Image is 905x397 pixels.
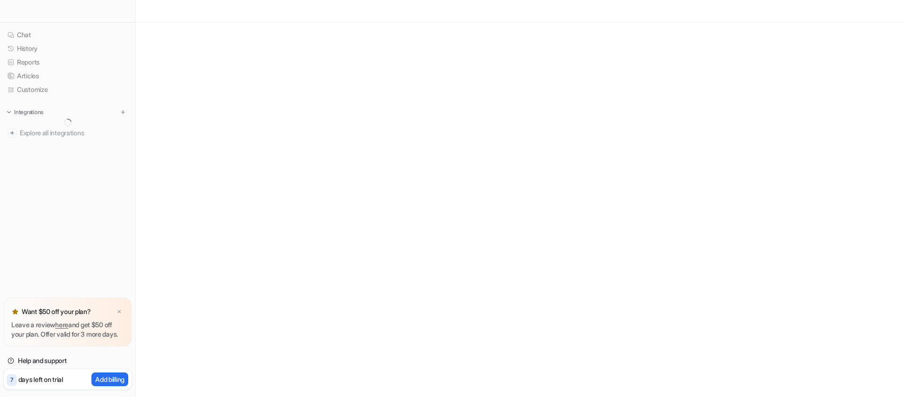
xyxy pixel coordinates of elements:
p: Integrations [14,108,43,116]
a: Help and support [4,354,132,367]
a: Reports [4,56,132,69]
p: Add billing [95,374,124,384]
span: Explore all integrations [20,125,128,141]
a: Customize [4,83,132,96]
p: Want $50 off your plan? [22,307,91,316]
p: days left on trial [18,374,63,384]
a: here [55,321,68,329]
p: 7 [10,376,13,384]
a: Explore all integrations [4,126,132,140]
button: Integrations [4,108,46,117]
p: Leave a review and get $50 off your plan. Offer valid for 3 more days. [11,320,124,339]
a: History [4,42,132,55]
img: menu_add.svg [120,109,126,116]
a: Articles [4,69,132,83]
img: x [116,309,122,315]
img: expand menu [6,109,12,116]
a: Chat [4,28,132,41]
button: Add billing [91,372,128,386]
img: explore all integrations [8,128,17,138]
img: star [11,308,19,315]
